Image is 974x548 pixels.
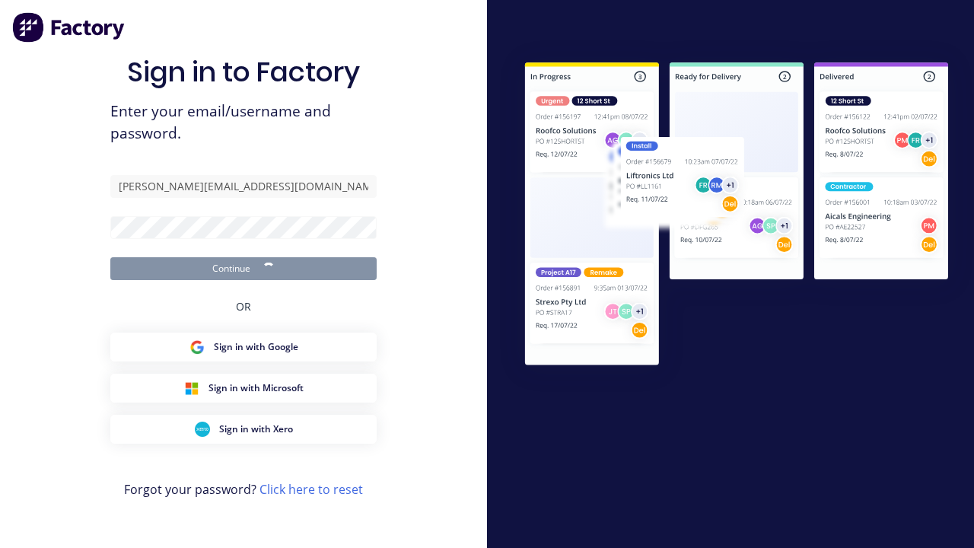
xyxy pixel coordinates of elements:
a: Click here to reset [259,481,363,498]
div: OR [236,280,251,333]
img: Google Sign in [189,339,205,355]
h1: Sign in to Factory [127,56,360,88]
span: Enter your email/username and password. [110,100,377,145]
span: Forgot your password? [124,480,363,499]
img: Microsoft Sign in [184,381,199,396]
button: Xero Sign inSign in with Xero [110,415,377,444]
img: Sign in [499,39,974,393]
button: Continue [110,257,377,280]
button: Google Sign inSign in with Google [110,333,377,362]
span: Sign in with Microsoft [208,381,304,395]
input: Email/Username [110,175,377,198]
img: Factory [12,12,126,43]
span: Sign in with Xero [219,422,293,436]
button: Microsoft Sign inSign in with Microsoft [110,374,377,403]
span: Sign in with Google [214,340,298,354]
img: Xero Sign in [195,422,210,437]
